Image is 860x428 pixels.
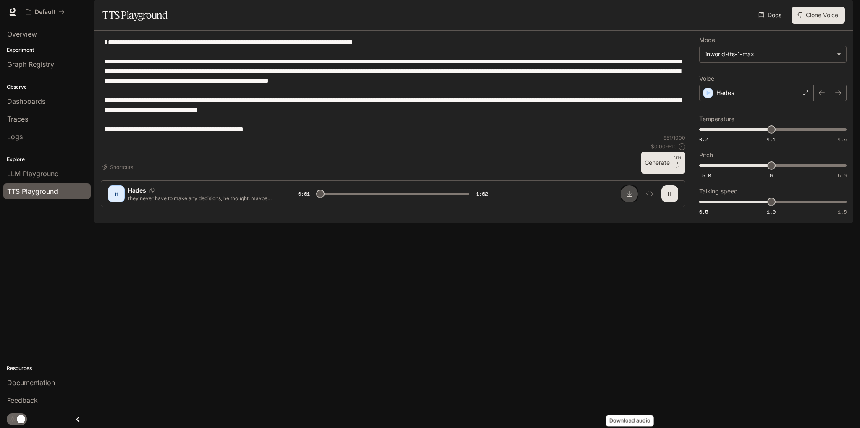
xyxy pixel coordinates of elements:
[770,172,773,179] span: 0
[641,185,658,202] button: Inspect
[298,190,310,198] span: 0:01
[146,188,158,193] button: Copy Voice ID
[476,190,488,198] span: 1:02
[716,89,734,97] p: Hades
[699,76,714,82] p: Voice
[673,155,682,170] p: ⏎
[700,46,846,62] div: inworld-tts-1-max
[767,208,776,215] span: 1.0
[767,136,776,143] span: 1.1
[705,50,833,58] div: inworld-tts-1-max
[699,116,734,122] p: Temperature
[699,136,708,143] span: 0.7
[101,160,136,174] button: Shortcuts
[128,195,278,202] p: they never have to make any decisions, he thought. maybe that’s why they always stay close to me....
[792,7,845,24] button: Clone Voice
[673,155,682,165] p: CTRL +
[699,37,716,43] p: Model
[699,188,738,194] p: Talking speed
[641,152,685,174] button: GenerateCTRL +⏎
[110,187,123,201] div: H
[128,186,146,195] p: Hades
[621,185,638,202] button: Download audio
[35,8,55,16] p: Default
[757,7,785,24] a: Docs
[838,172,847,179] span: 5.0
[699,172,711,179] span: -5.0
[699,152,713,158] p: Pitch
[102,7,168,24] h1: TTS Playground
[699,208,708,215] span: 0.5
[22,3,68,20] button: All workspaces
[838,136,847,143] span: 1.5
[838,208,847,215] span: 1.5
[606,415,654,427] div: Download audio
